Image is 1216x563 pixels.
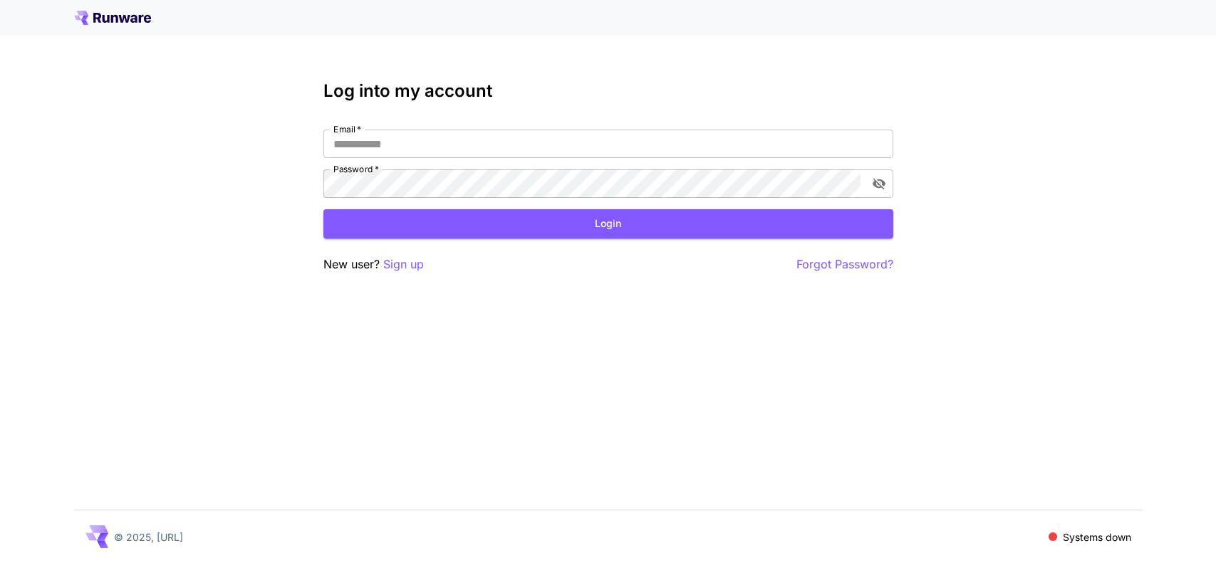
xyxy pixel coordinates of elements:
button: Sign up [383,256,424,273]
h3: Log into my account [323,81,893,101]
p: Systems down [1063,530,1131,544]
label: Email [333,123,361,135]
button: Login [323,209,893,238]
button: toggle password visibility [866,171,892,196]
button: Forgot Password? [796,256,893,273]
label: Password [333,163,379,175]
p: © 2025, [URL] [114,530,183,544]
p: New user? [323,256,424,273]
